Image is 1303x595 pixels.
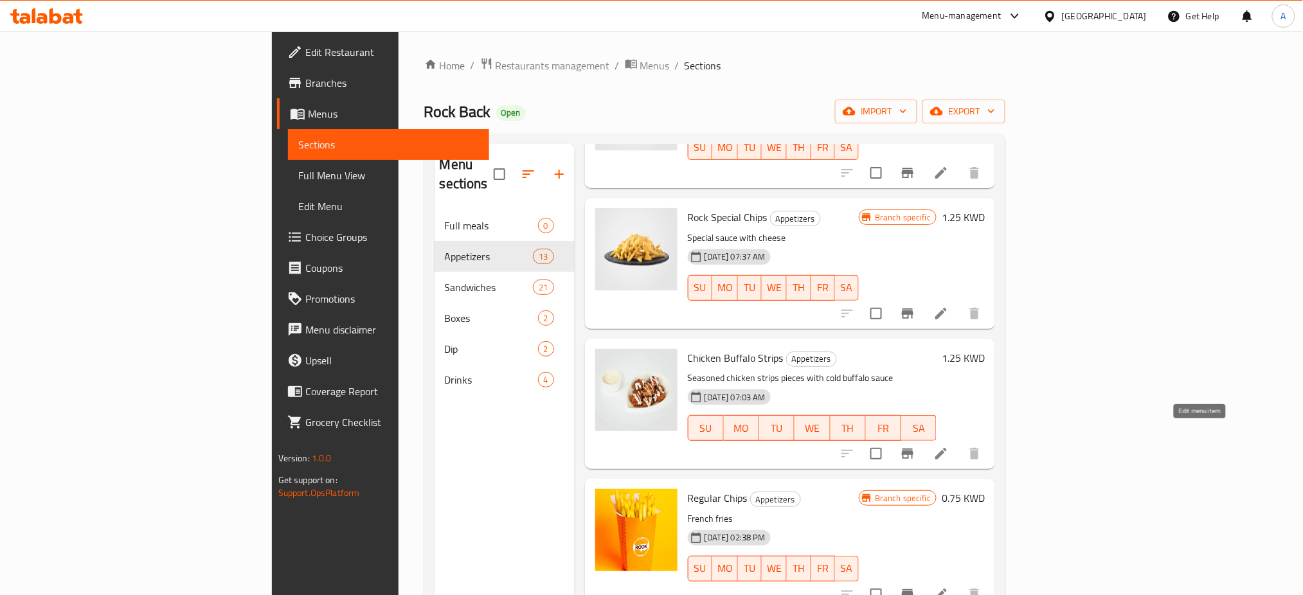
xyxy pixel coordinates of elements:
button: FR [811,275,835,301]
span: export [933,103,995,120]
button: TU [759,415,795,441]
div: Full meals0 [435,210,575,241]
span: FR [871,419,896,438]
span: Rock Special Chips [688,208,768,227]
span: Version: [278,450,310,466]
a: Restaurants management [480,57,610,74]
li: / [675,58,679,73]
span: Sections [298,137,480,152]
button: FR [866,415,901,441]
button: Branch-specific-item [892,438,923,469]
div: Boxes2 [435,303,575,333]
span: Edit Menu [298,199,480,214]
span: 13 [534,251,553,263]
span: Menu disclaimer [305,322,480,337]
span: Promotions [305,291,480,306]
a: Edit menu item [933,306,949,321]
span: Restaurants management [496,58,610,73]
span: Dip [445,341,538,357]
span: Boxes [445,310,538,326]
span: 4 [539,374,553,386]
span: Select to update [863,300,890,327]
span: 1.0.0 [312,450,332,466]
span: Full Menu View [298,168,480,183]
button: TH [787,134,811,160]
span: Sandwiches [445,280,534,295]
a: Menus [625,57,670,74]
button: TU [738,134,762,160]
button: WE [762,134,787,160]
button: Add section [544,159,575,190]
a: Edit menu item [933,165,949,181]
span: Edit Restaurant [305,44,480,60]
a: Full Menu View [288,160,490,191]
span: SU [694,419,719,438]
span: 2 [539,343,553,355]
span: Menus [640,58,670,73]
a: Upsell [277,345,490,376]
nav: Menu sections [435,205,575,400]
a: Promotions [277,283,490,314]
span: Get support on: [278,472,337,488]
a: Branches [277,67,490,98]
button: import [835,100,917,123]
p: Seasoned chicken strips pieces with cold buffalo sauce [688,370,937,386]
span: [DATE] 07:37 AM [699,251,771,263]
button: TU [738,275,762,301]
span: TU [743,559,757,578]
span: import [845,103,907,120]
a: Choice Groups [277,222,490,253]
span: Appetizers [445,249,534,264]
span: Choice Groups [305,229,480,245]
button: MO [724,415,759,441]
span: Full meals [445,218,538,233]
div: items [538,372,554,387]
button: export [922,100,1005,123]
button: delete [959,157,990,188]
span: Menus [308,106,480,121]
img: Chicken Buffalo Strips [595,349,678,431]
button: SA [835,275,859,301]
span: TU [764,419,789,438]
span: 0 [539,220,553,232]
span: Select to update [863,440,890,467]
span: 21 [534,281,553,294]
a: Sections [288,129,490,160]
span: Select to update [863,159,890,186]
div: Open [496,105,526,121]
span: TU [743,138,757,157]
button: delete [959,298,990,329]
span: Chicken Buffalo Strips [688,348,784,368]
span: Appetizers [787,351,836,366]
a: Menus [277,98,490,129]
button: Branch-specific-item [892,157,923,188]
button: TH [831,415,866,441]
button: MO [712,556,738,582]
span: MO [717,559,733,578]
h6: 1.25 KWD [942,349,985,367]
button: FR [811,556,835,582]
span: Open [496,107,526,118]
span: TH [836,419,861,438]
span: 2 [539,312,553,324]
a: Edit Menu [288,191,490,222]
a: Coverage Report [277,376,490,407]
button: FR [811,134,835,160]
span: SU [694,278,707,297]
a: Menu disclaimer [277,314,490,345]
span: SU [694,138,707,157]
p: French fries [688,511,859,527]
span: A [1281,9,1286,23]
div: Appetizers [786,351,837,367]
span: Grocery Checklist [305,414,480,430]
h6: 1.25 KWD [942,208,985,226]
button: MO [712,134,738,160]
span: WE [767,278,782,297]
button: Branch-specific-item [892,298,923,329]
button: WE [762,556,787,582]
span: WE [767,138,782,157]
div: Appetizers [750,492,801,507]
